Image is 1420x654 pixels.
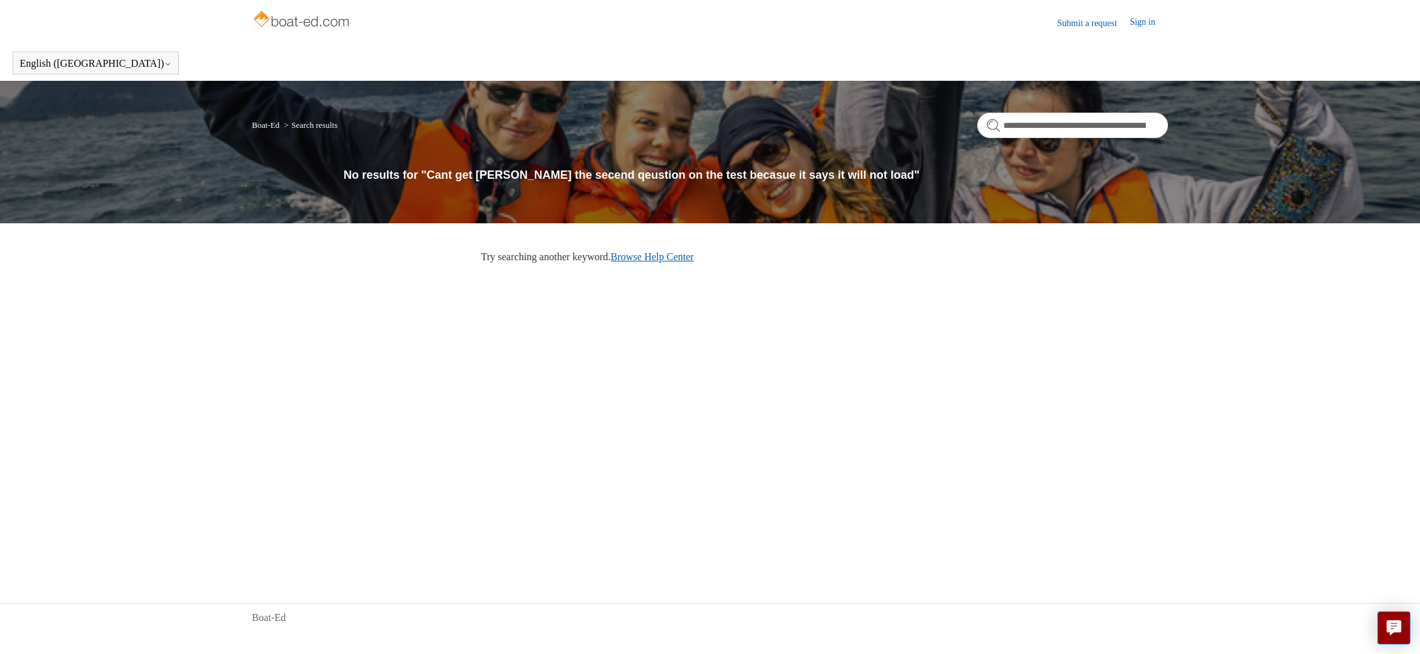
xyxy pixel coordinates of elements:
[252,8,353,33] img: Boat-Ed Help Center home page
[611,251,694,262] a: Browse Help Center
[1377,611,1410,644] button: Live chat
[481,249,1168,265] p: Try searching another keyword.
[1057,17,1130,30] a: Submit a request
[20,58,172,69] button: English ([GEOGRAPHIC_DATA])
[252,610,286,625] a: Boat-Ed
[252,120,282,130] li: Boat-Ed
[1130,15,1168,31] a: Sign in
[282,120,338,130] li: Search results
[252,120,279,130] a: Boat-Ed
[977,113,1168,138] input: Search
[344,167,1168,184] h1: No results for "Cant get [PERSON_NAME] the secend qeustion on the test becasue it says it will no...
